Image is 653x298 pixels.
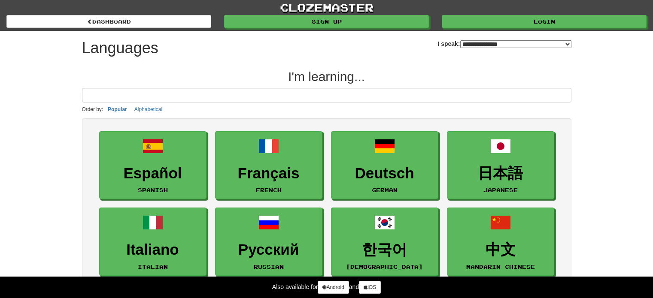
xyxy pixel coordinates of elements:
small: Order by: [82,106,103,112]
small: Russian [254,264,284,270]
a: 한국어[DEMOGRAPHIC_DATA] [331,208,438,276]
a: ItalianoItalian [99,208,207,276]
a: iOS [359,281,381,294]
label: I speak: [437,39,571,48]
small: Japanese [483,187,518,193]
a: EspañolSpanish [99,131,207,199]
h3: Deutsch [336,165,434,182]
small: [DEMOGRAPHIC_DATA] [346,264,423,270]
small: Italian [138,264,168,270]
a: РусскийRussian [215,208,322,276]
small: German [372,187,398,193]
a: Sign up [224,15,429,28]
a: Android [318,281,349,294]
h3: Español [104,165,202,182]
a: 中文Mandarin Chinese [447,208,554,276]
a: 日本語Japanese [447,131,554,199]
h2: I'm learning... [82,69,571,84]
a: dashboard [6,15,211,28]
small: Spanish [138,187,168,193]
small: French [256,187,282,193]
h3: 한국어 [336,241,434,258]
h3: Italiano [104,241,202,258]
select: I speak: [460,40,571,48]
h3: Français [220,165,318,182]
a: Login [442,15,647,28]
button: Popular [105,105,130,114]
a: DeutschGerman [331,131,438,199]
h3: Русский [220,241,318,258]
h1: Languages [82,39,158,57]
button: Alphabetical [132,105,165,114]
h3: 中文 [452,241,550,258]
h3: 日本語 [452,165,550,182]
small: Mandarin Chinese [466,264,535,270]
a: FrançaisFrench [215,131,322,199]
